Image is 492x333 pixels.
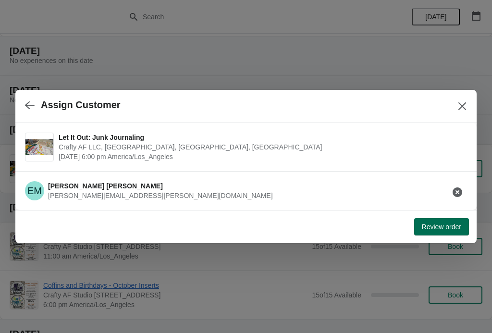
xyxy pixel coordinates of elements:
span: [PERSON_NAME] [PERSON_NAME] [48,182,163,190]
span: Review order [422,223,461,231]
text: EM [27,185,42,196]
button: Close [454,98,471,115]
span: [DATE] 6:00 pm America/Los_Angeles [59,152,462,161]
h2: Assign Customer [41,99,121,111]
span: Let It Out: Junk Journaling [59,133,462,142]
span: [PERSON_NAME][EMAIL_ADDRESS][PERSON_NAME][DOMAIN_NAME] [48,192,273,199]
img: Let It Out: Junk Journaling | Crafty AF LLC, South Tacoma Way, Tacoma, WA, USA | October 8 | 6:00... [25,139,53,155]
span: Crafty AF LLC, [GEOGRAPHIC_DATA], [GEOGRAPHIC_DATA], [GEOGRAPHIC_DATA] [59,142,462,152]
button: Review order [414,218,469,235]
span: Elisabeth [25,181,44,200]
